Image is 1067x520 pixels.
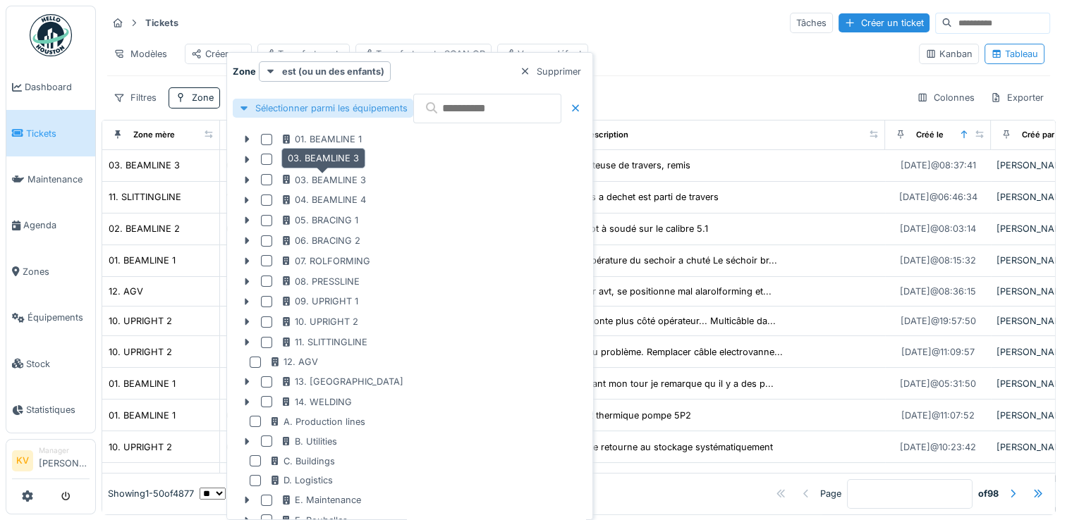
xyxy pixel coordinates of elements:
div: 07. ROLFORMING [281,254,370,268]
div: D. Logistics [269,473,333,487]
div: 10. UPRIGHT 2 [109,440,172,454]
div: 13. [GEOGRAPHIC_DATA] [281,375,403,388]
div: 10. UPRIGHT 2 [109,314,172,328]
div: [DATE] @ 08:15:32 [900,254,976,267]
div: [DATE] @ 09:06:11 [901,472,975,485]
div: Dedaut thermique pompe 5P2 [563,409,691,422]
div: 02. BEAMLINE 2 [109,222,180,235]
div: [DATE] @ 05:31:50 [900,377,976,390]
strong: Zone [233,65,256,78]
div: 01. BEAMLINE 1 [281,132,362,146]
li: KV [12,450,33,471]
div: Le tapis a dechet est parti de travers [563,190,719,204]
span: Statistiques [26,403,90,416]
li: [PERSON_NAME] [39,445,90,476]
div: Créer un ticket [839,13,929,32]
div: Zone mère [133,129,175,141]
div: [DATE] @ 06:46:34 [899,190,977,204]
div: 03. BEAMLINE 3 [109,159,180,172]
div: 12. AGV [109,285,143,298]
div: B. Utilities [281,435,337,448]
div: Grignoteuse de travers, remis [563,159,690,172]
div: Modèles [107,44,173,64]
div: Transfert poste SCAN QR [362,47,485,61]
div: 14. WELDING [281,395,352,409]
span: Maintenance [28,173,90,186]
div: 10. UPRIGHT 2 [281,315,358,328]
div: Le pousseur et le retourneur avance par à coup [563,472,768,485]
div: Tableau [991,47,1038,61]
div: [DATE] @ 11:07:52 [901,409,975,422]
div: E. Maintenance [281,493,361,507]
div: Tâches [790,13,833,33]
div: Description [584,129,628,141]
div: Créé le [916,129,944,141]
div: Supprimer [514,62,587,81]
div: 11. SLITTINGLINE [109,190,181,204]
div: Créé par [1022,129,1054,141]
div: 11. SLITTINGLINE [281,335,367,349]
div: 04. BEAMLINE 4 [109,472,180,485]
div: La température du sechoir a chuté Le séchoir br... [563,254,777,267]
div: Filtres [107,87,163,108]
div: Appeler avt, se positionne mal alarolforming et... [563,285,772,298]
div: [DATE] @ 08:03:14 [900,222,976,235]
div: 05. BRACING 1 [281,213,358,227]
div: [DATE] @ 10:23:42 [900,440,976,454]
div: A. Production lines [269,415,365,428]
div: 03. BEAMLINE 3 [281,173,366,187]
div: 01. BEAMLINE 1 [109,254,176,267]
div: items per page [200,488,295,501]
div: 12. AGV [269,355,318,369]
div: Page [820,488,841,501]
span: Stock [26,357,90,371]
div: Le robot à soudé sur le calibre 5.1 [563,222,708,235]
span: Tickets [26,127,90,140]
div: Ne remonte plus côté opérateur... Multicâble da... [563,314,776,328]
div: 06. BRACING 2 [281,234,360,247]
span: Agenda [23,218,90,232]
div: 01. BEAMLINE 1 [109,377,176,390]
div: 09. UPRIGHT 1 [281,295,358,308]
div: [DATE] @ 19:57:50 [901,314,976,328]
div: 02. BEAMLINE 2 [281,153,366,166]
div: Sélectionner parmi les équipements [233,99,413,118]
img: Badge_color-CXgf-gQk.svg [30,14,72,56]
div: [DATE] @ 08:37:41 [901,159,976,172]
div: 01. BEAMLINE 1 [109,409,176,422]
div: 04. BEAMLINE 4 [281,193,366,206]
div: Zone [192,91,214,104]
div: Manager [39,445,90,456]
div: C. Buildings [269,454,335,468]
strong: est (ou un des enfants) [282,65,384,78]
div: Créer par [191,47,245,61]
span: Zones [23,265,90,278]
div: Showing 1 - 50 of 4877 [108,488,194,501]
div: Vue par défaut [504,47,582,61]
div: Exporter [984,87,1050,108]
div: [DATE] @ 11:09:57 [901,345,975,359]
div: Colonnes [910,87,981,108]
div: 03. BEAMLINE 3 [281,148,365,168]
div: 10. UPRIGHT 2 [109,345,172,359]
strong: of 98 [978,488,999,501]
span: Dashboard [25,80,90,94]
div: En faisant mon tour je remarque qu il y a des p... [563,377,774,390]
div: Transfert poste [264,47,343,61]
div: Suite du problème. Remplacer câble electrovanne... [563,345,783,359]
div: Profil se retourne au stockage systématiquement [563,440,773,454]
div: [DATE] @ 08:36:15 [900,285,976,298]
strong: Tickets [140,16,184,30]
span: Équipements [28,311,90,324]
div: Kanban [925,47,973,61]
div: 08. PRESSLINE [281,275,360,288]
